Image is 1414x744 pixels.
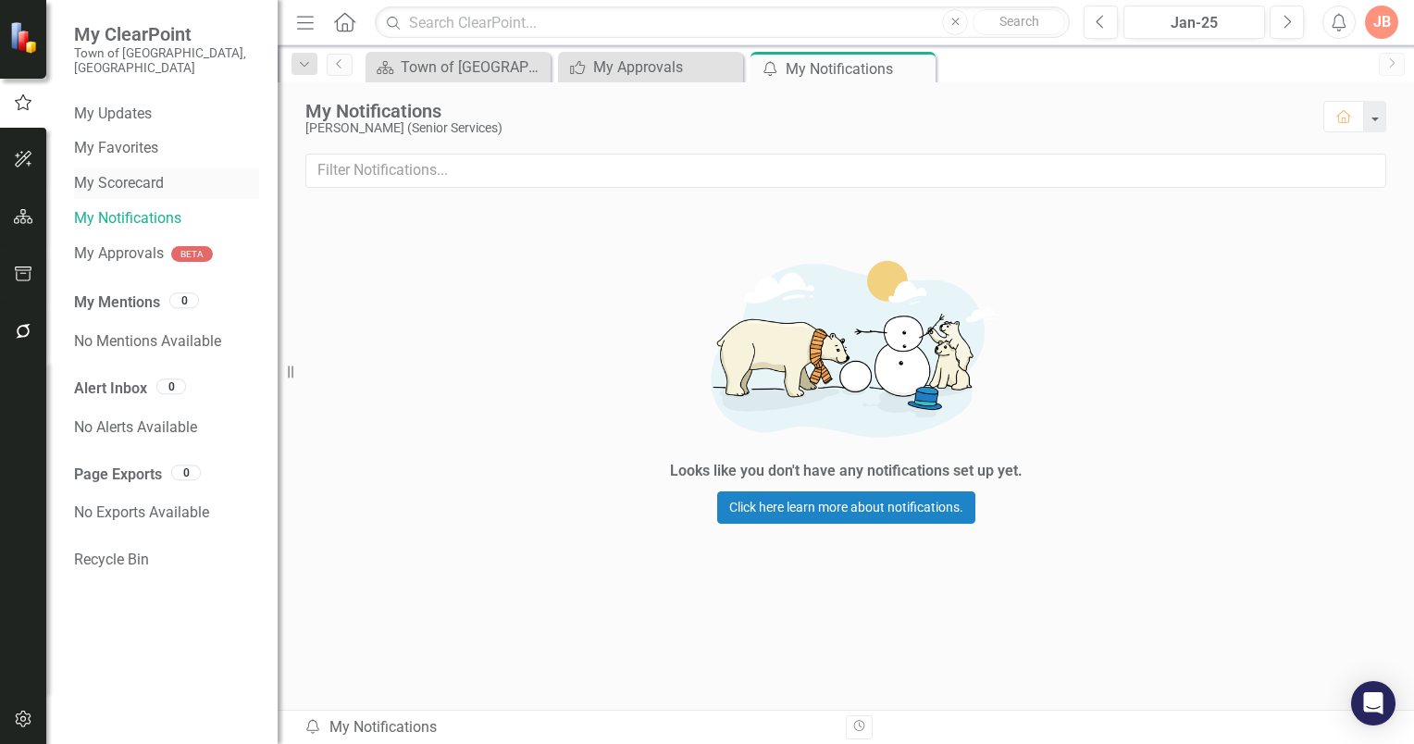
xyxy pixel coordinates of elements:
a: My Updates [74,104,259,125]
span: My ClearPoint [74,23,259,45]
div: No Alerts Available [74,409,259,446]
div: Jan-25 [1130,12,1259,34]
div: No Exports Available [74,494,259,531]
a: My Favorites [74,138,259,159]
div: [PERSON_NAME] (Senior Services) [305,121,1305,135]
div: BETA [171,246,213,262]
div: 0 [171,465,201,480]
a: My Mentions [74,292,160,314]
a: My Notifications [74,208,259,229]
a: Recycle Bin [74,550,259,571]
a: Town of [GEOGRAPHIC_DATA] Page [370,56,546,79]
a: My Approvals [563,56,738,79]
img: ClearPoint Strategy [9,21,42,54]
div: Open Intercom Messenger [1351,681,1395,725]
small: Town of [GEOGRAPHIC_DATA], [GEOGRAPHIC_DATA] [74,45,259,76]
button: Jan-25 [1123,6,1265,39]
a: Page Exports [74,465,162,486]
button: JB [1365,6,1398,39]
div: My Notifications [304,717,832,738]
div: 0 [169,292,199,308]
button: Search [973,9,1065,35]
div: My Notifications [786,57,931,81]
input: Filter Notifications... [305,154,1386,188]
a: My Scorecard [74,173,259,194]
div: My Notifications [305,101,1305,121]
a: My Approvals [74,243,164,265]
div: My Approvals [593,56,738,79]
a: Click here learn more about notifications. [717,491,975,524]
img: Getting started [568,239,1123,456]
div: Town of [GEOGRAPHIC_DATA] Page [401,56,546,79]
a: Alert Inbox [74,378,147,400]
span: Search [999,14,1039,29]
div: No Mentions Available [74,323,259,360]
div: Looks like you don't have any notifications set up yet. [670,461,1023,482]
input: Search ClearPoint... [375,6,1070,39]
div: 0 [156,378,186,394]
